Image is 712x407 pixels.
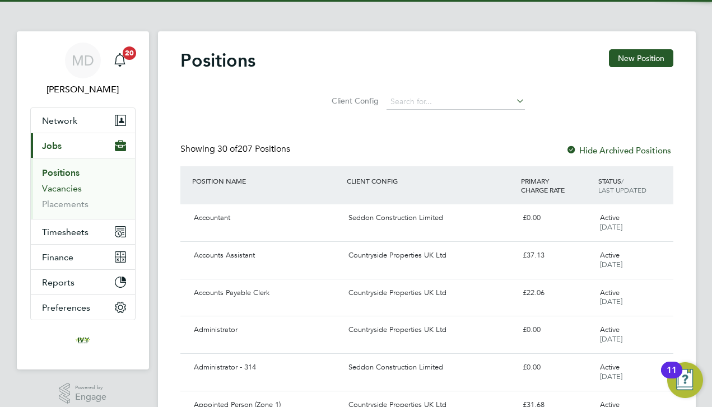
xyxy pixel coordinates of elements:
a: Placements [42,199,89,209]
img: ivyresourcegroup-logo-retina.png [74,331,92,349]
a: Positions [42,167,80,178]
label: Client Config [328,96,379,106]
div: Administrator [189,321,344,339]
a: Powered byEngage [59,383,106,404]
span: Network [42,115,77,126]
span: 20 [123,46,136,60]
div: Countryside Properties UK Ltd [344,246,518,265]
button: Finance [31,245,135,269]
div: CLIENT CONFIG [344,171,518,191]
span: Powered by [75,383,106,392]
span: Preferences [42,302,90,313]
div: Accounts Assistant [189,246,344,265]
a: Vacancies [42,183,82,194]
span: Engage [75,392,106,402]
span: Matt Dewhurst [30,83,136,96]
a: 20 [109,43,131,78]
div: Showing [180,143,292,155]
span: Active [600,362,620,372]
span: Active [600,213,620,222]
div: Accountant [189,209,344,227]
div: 11 [667,370,677,385]
div: £22.06 [518,284,595,302]
span: Active [600,250,620,260]
span: MD [72,53,94,68]
span: 207 Positions [217,143,290,155]
div: Seddon Construction Limited [344,358,518,377]
div: £37.13 [518,246,595,265]
span: Jobs [42,141,62,151]
div: £0.00 [518,209,595,227]
div: £0.00 [518,321,595,339]
span: Reports [42,277,75,288]
button: Open Resource Center, 11 new notifications [667,362,703,398]
span: [DATE] [600,260,622,269]
span: [DATE] [600,222,622,232]
a: MD[PERSON_NAME] [30,43,136,96]
button: New Position [609,49,673,67]
span: [DATE] [600,297,622,306]
span: / [621,176,623,185]
div: Accounts Payable Clerk [189,284,344,302]
div: Seddon Construction Limited [344,209,518,227]
h2: Positions [180,49,255,72]
span: 30 of [217,143,238,155]
div: £0.00 [518,358,595,377]
button: Preferences [31,295,135,320]
span: Timesheets [42,227,89,237]
span: LAST UPDATED [598,185,646,194]
span: Finance [42,252,73,263]
div: Countryside Properties UK Ltd [344,321,518,339]
span: Active [600,325,620,334]
button: Jobs [31,133,135,158]
a: Go to home page [30,331,136,349]
input: Search for... [387,94,525,110]
button: Network [31,108,135,133]
nav: Main navigation [17,31,149,369]
label: Hide Archived Positions [566,145,671,156]
div: Jobs [31,158,135,219]
div: Countryside Properties UK Ltd [344,284,518,302]
span: [DATE] [600,372,622,381]
button: Reports [31,270,135,294]
div: PRIMARY CHARGE RATE [518,171,595,200]
div: STATUS [595,171,673,200]
span: Active [600,288,620,297]
div: Administrator - 314 [189,358,344,377]
div: POSITION NAME [189,171,344,191]
span: [DATE] [600,334,622,344]
button: Timesheets [31,219,135,244]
